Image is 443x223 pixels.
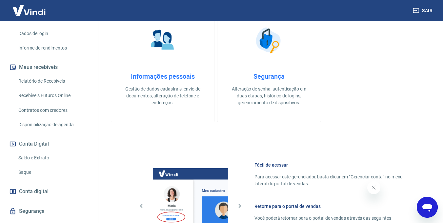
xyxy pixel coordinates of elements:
a: Relatório de Recebíveis [16,74,90,88]
p: Alteração de senha, autenticação em duas etapas, histórico de logins, gerenciamento de dispositivos. [228,86,310,106]
iframe: Fechar mensagem [367,181,380,194]
a: Saque [16,166,90,179]
span: Olá! Precisa de ajuda? [4,5,55,10]
a: Segurança [8,204,90,218]
img: Informações pessoais [146,24,179,57]
h6: Retorne para o portal de vendas [254,203,412,210]
a: Recebíveis Futuros Online [16,89,90,102]
a: Disponibilização de agenda [16,118,90,132]
button: Sair [412,5,435,17]
a: Informe de rendimentos [16,41,90,55]
a: Contratos com credores [16,104,90,117]
a: Informações pessoaisInformações pessoaisGestão de dados cadastrais, envio de documentos, alteraçã... [111,8,214,122]
button: Meus recebíveis [8,60,90,74]
p: Gestão de dados cadastrais, envio de documentos, alteração de telefone e endereços. [122,86,204,106]
h4: Segurança [228,72,310,80]
img: Segurança [252,24,285,57]
h4: Informações pessoais [122,72,204,80]
h6: Fácil de acessar [254,162,412,168]
a: SegurançaSegurançaAlteração de senha, autenticação em duas etapas, histórico de logins, gerenciam... [217,8,321,122]
p: Para acessar este gerenciador, basta clicar em “Gerenciar conta” no menu lateral do portal de ven... [254,173,412,187]
a: Dados de login [16,27,90,40]
span: Conta digital [19,187,49,196]
img: Vindi [8,0,50,20]
a: Conta digital [8,184,90,199]
iframe: Botão para abrir a janela de mensagens [417,197,438,218]
button: Conta Digital [8,137,90,151]
a: Saldo e Extrato [16,151,90,165]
